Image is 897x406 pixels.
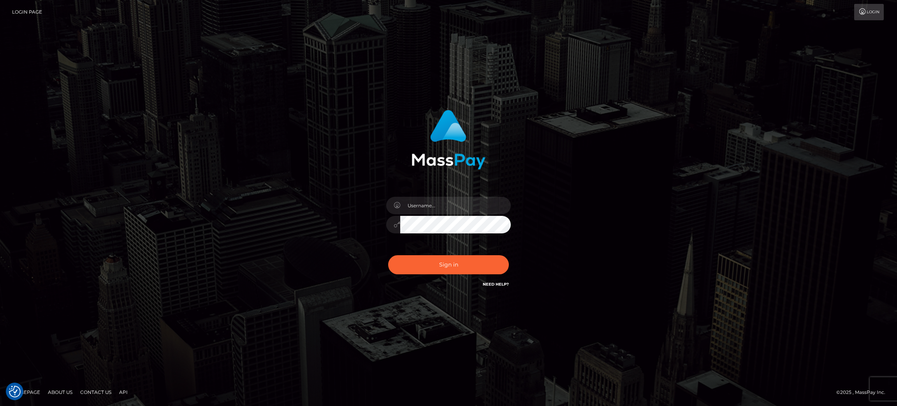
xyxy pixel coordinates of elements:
input: Username... [400,197,511,214]
a: Homepage [9,386,43,398]
div: © 2025 , MassPay Inc. [836,388,891,397]
button: Consent Preferences [9,386,21,397]
a: Login Page [12,4,42,20]
img: MassPay Login [412,110,485,169]
a: Login [854,4,884,20]
a: Need Help? [483,282,509,287]
img: Revisit consent button [9,386,21,397]
a: API [116,386,131,398]
a: About Us [45,386,76,398]
button: Sign in [388,255,509,274]
a: Contact Us [77,386,114,398]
